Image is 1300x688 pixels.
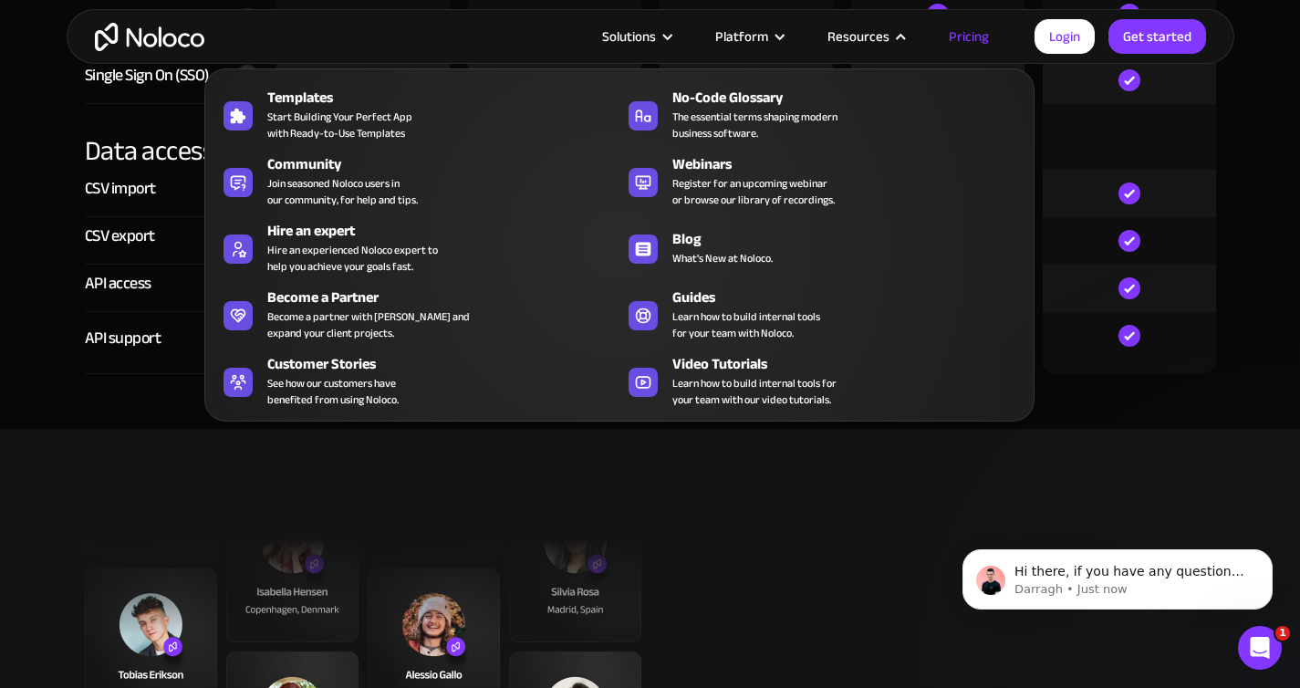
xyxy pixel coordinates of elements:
[214,150,619,212] a: CommunityJoin seasoned Noloco users inour community, for help and tips.
[1108,19,1206,54] a: Get started
[619,283,1024,345] a: GuidesLearn how to build internal toolsfor your team with Noloco.
[267,109,412,141] span: Start Building Your Perfect App with Ready-to-Use Templates
[672,375,837,408] span: Learn how to build internal tools for your team with our video tutorials.
[1275,626,1290,641] span: 1
[214,349,619,412] a: Customer StoriesSee how our customers havebenefited from using Noloco.
[1238,626,1282,670] iframe: Intercom live chat
[267,220,628,242] div: Hire an expert
[672,175,835,208] span: Register for an upcoming webinar or browse our library of recordings.
[926,25,1012,48] a: Pricing
[267,375,399,408] span: See how our customers have benefited from using Noloco.
[692,25,805,48] div: Platform
[85,325,161,352] div: API support
[267,353,628,375] div: Customer Stories
[267,287,628,308] div: Become a Partner
[672,250,773,266] span: What's New at Noloco.
[214,283,619,345] a: Become a PartnerBecome a partner with [PERSON_NAME] andexpand your client projects.
[214,216,619,278] a: Hire an expertHire an experienced Noloco expert tohelp you achieve your goals fast.
[715,25,768,48] div: Platform
[619,83,1024,145] a: No-Code GlossaryThe essential terms shaping modernbusiness software.
[619,349,1024,412] a: Video TutorialsLearn how to build internal tools foryour team with our video tutorials.
[672,228,1033,250] div: Blog
[85,223,155,250] div: CSV export
[672,153,1033,175] div: Webinars
[672,287,1033,308] div: Guides
[935,511,1300,639] iframe: Intercom notifications message
[85,175,156,203] div: CSV import
[95,23,204,51] a: home
[579,25,692,48] div: Solutions
[85,104,258,170] div: Data access
[827,25,889,48] div: Resources
[619,216,1024,278] a: BlogWhat's New at Noloco.
[267,242,438,275] div: Hire an experienced Noloco expert to help you achieve your goals fast.
[672,308,820,341] span: Learn how to build internal tools for your team with Noloco.
[214,83,619,145] a: TemplatesStart Building Your Perfect Appwith Ready-to-Use Templates
[602,25,656,48] div: Solutions
[805,25,926,48] div: Resources
[672,353,1033,375] div: Video Tutorials
[619,150,1024,212] a: WebinarsRegister for an upcoming webinaror browse our library of recordings.
[204,43,1035,422] nav: Resources
[267,87,628,109] div: Templates
[672,87,1033,109] div: No-Code Glossary
[85,62,209,89] div: Single Sign On (SSO)
[672,109,837,141] span: The essential terms shaping modern business software.
[267,175,418,208] span: Join seasoned Noloco users in our community, for help and tips.
[85,270,151,297] div: API access
[267,308,470,341] div: Become a partner with [PERSON_NAME] and expand your client projects.
[1035,19,1095,54] a: Login
[267,153,628,175] div: Community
